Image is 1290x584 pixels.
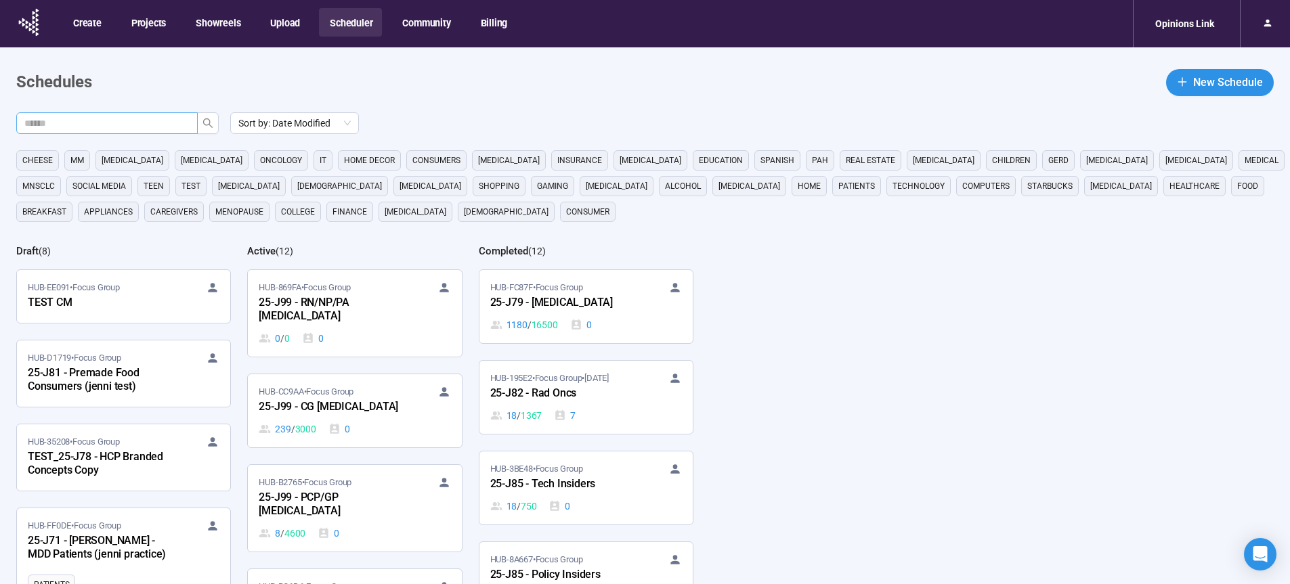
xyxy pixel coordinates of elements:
[328,422,350,436] div: 0
[812,154,828,167] span: PAH
[490,294,639,312] div: 25-J79 - [MEDICAL_DATA]
[718,179,780,193] span: [MEDICAL_DATA]
[464,205,549,219] span: [DEMOGRAPHIC_DATA]
[517,499,521,514] span: /
[259,281,351,294] span: HUB-869FA • Focus Group
[517,408,521,423] span: /
[1244,538,1276,570] div: Open Intercom Messenger
[28,519,121,533] span: HUB-FF0DE • Focus Group
[28,294,177,312] div: TEST CM
[215,205,263,219] span: menopause
[144,179,164,193] span: Teen
[521,408,542,423] span: 1367
[490,408,542,423] div: 18
[281,205,315,219] span: college
[17,424,230,491] a: HUB-35208•Focus GroupTEST_25-J78 - HCP Branded Concepts Copy
[17,270,230,323] a: HUB-EE091•Focus GroupTEST CM
[259,526,305,541] div: 8
[276,246,293,256] span: ( 12 )
[1165,154,1227,167] span: [MEDICAL_DATA]
[150,205,198,219] span: caregivers
[319,8,382,37] button: Scheduler
[284,331,290,346] span: 0
[28,281,120,294] span: HUB-EE091 • Focus Group
[181,179,200,193] span: Test
[549,499,570,514] div: 0
[584,373,609,383] time: [DATE]
[28,365,177,396] div: 25-J81 - Premade Food Consumers (jenni test)
[479,451,693,524] a: HUB-3BE48•Focus Group25-J85 - Tech Insiders18 / 7500
[280,526,284,541] span: /
[259,399,408,416] div: 25-J99 - CG [MEDICAL_DATA]
[284,526,305,541] span: 4600
[248,465,461,552] a: HUB-B2765•Focus Group25-J99 - PCP/GP [MEDICAL_DATA]8 / 46000
[1193,74,1263,91] span: New Schedule
[259,422,316,436] div: 239
[570,317,592,332] div: 0
[181,154,242,167] span: [MEDICAL_DATA]
[259,331,289,346] div: 0
[259,489,408,520] div: 25-J99 - PCP/GP [MEDICAL_DATA]
[620,154,681,167] span: [MEDICAL_DATA]
[1090,179,1152,193] span: [MEDICAL_DATA]
[798,179,821,193] span: home
[121,8,175,37] button: Projects
[16,70,92,95] h1: Schedules
[302,331,324,346] div: 0
[202,118,213,129] span: search
[846,154,895,167] span: real estate
[532,317,558,332] span: 16500
[490,462,583,476] span: HUB-3BE48 • Focus Group
[72,179,126,193] span: social media
[412,154,460,167] span: consumers
[490,553,583,566] span: HUB-8A667 • Focus Group
[197,112,219,134] button: search
[28,435,120,449] span: HUB-35208 • Focus Group
[320,154,326,167] span: it
[400,179,461,193] span: [MEDICAL_DATA]
[838,179,875,193] span: Patients
[17,340,230,407] a: HUB-D1719•Focus Group25-J81 - Premade Food Consumers (jenni test)
[185,8,250,37] button: Showreels
[259,476,351,489] span: HUB-B2765 • Focus Group
[479,179,519,193] span: shopping
[528,317,532,332] span: /
[760,154,794,167] span: Spanish
[332,205,367,219] span: finance
[248,374,461,447] a: HUB-CC9AA•Focus Group25-J99 - CG [MEDICAL_DATA]239 / 30000
[490,372,609,385] span: HUB-195E2 • Focus Group •
[479,361,693,434] a: HUB-195E2•Focus Group•[DATE]25-J82 - Rad Oncs18 / 13677
[1147,11,1222,37] div: Opinions Link
[391,8,460,37] button: Community
[28,351,121,365] span: HUB-D1719 • Focus Group
[280,331,284,346] span: /
[490,281,583,294] span: HUB-FC87F • Focus Group
[962,179,1010,193] span: computers
[247,245,276,257] h2: Active
[1048,154,1069,167] span: GERD
[22,205,66,219] span: breakfast
[586,179,647,193] span: [MEDICAL_DATA]
[1245,154,1278,167] span: medical
[554,408,576,423] div: 7
[521,499,536,514] span: 750
[259,385,353,399] span: HUB-CC9AA • Focus Group
[318,526,339,541] div: 0
[28,533,177,564] div: 25-J71 - [PERSON_NAME] - MDD Patients (jenni practice)
[259,294,408,325] div: 25-J99 - RN/NP/PA [MEDICAL_DATA]
[248,270,461,357] a: HUB-869FA•Focus Group25-J99 - RN/NP/PA [MEDICAL_DATA]0 / 00
[39,246,51,256] span: ( 8 )
[259,8,309,37] button: Upload
[490,499,537,514] div: 18
[102,154,163,167] span: [MEDICAL_DATA]
[22,154,53,167] span: cheese
[62,8,111,37] button: Create
[557,154,602,167] span: Insurance
[699,154,743,167] span: education
[893,179,945,193] span: technology
[665,179,701,193] span: alcohol
[1169,179,1220,193] span: healthcare
[1166,69,1274,96] button: plusNew Schedule
[470,8,517,37] button: Billing
[1177,76,1188,87] span: plus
